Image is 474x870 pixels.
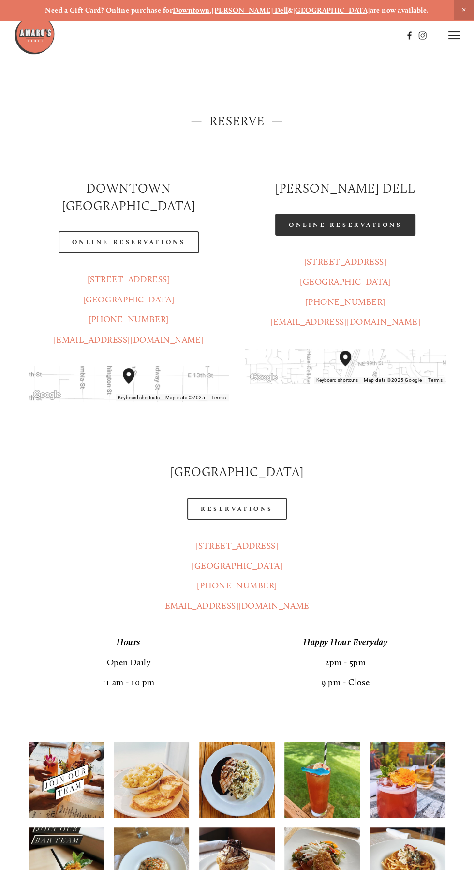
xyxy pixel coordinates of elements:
[199,737,275,822] img: Cozy up downtown with this Parmesan risotto with roasted vegetables, grilled chicken and raspberr...
[118,394,160,401] button: Keyboard shortcuts
[89,314,169,325] a: [PHONE_NUMBER]
[270,316,420,327] a: [EMAIL_ADDRESS][DOMAIN_NAME]
[284,733,360,827] img: Just tapped in Hazel Dell: Shark Bait! 🌺 a tropical vodka cocktail made with guava, mango tea, an...
[336,347,367,386] div: Amaro's Table 816 Northeast 98th Circle Vancouver, WA, 98665, United States
[303,637,387,647] em: Happy Hour Everyday
[288,6,293,15] strong: &
[210,6,212,15] strong: ,
[117,637,141,647] em: Hours
[31,389,63,401] img: Google
[114,733,189,827] img: We&rsquo;re open until 10 pm today, with happy hours from 2-5 and 9-close. Let us take care of th...
[173,6,210,15] a: Downtown
[187,498,287,520] a: Reservations
[14,14,55,55] img: Amaro's Table
[59,231,199,253] a: Online Reservations
[31,389,63,401] a: Open this area in Google Maps (opens a new window)
[197,580,277,591] a: [PHONE_NUMBER]
[245,632,445,692] p: 2pm - 5pm 9 pm - Close
[364,377,422,383] span: Map data ©2025 Google
[83,294,174,305] a: [GEOGRAPHIC_DATA]
[300,276,391,287] a: [GEOGRAPHIC_DATA]
[29,113,445,130] h2: — Reserve —
[370,733,445,827] img: What a gorgeous day! Thanks for joining us on our patio and soaking up the sun 🧡
[248,371,280,384] img: Google
[165,395,206,400] span: Map data ©2025
[162,600,312,611] a: [EMAIL_ADDRESS][DOMAIN_NAME]
[192,540,282,571] a: [STREET_ADDRESS][GEOGRAPHIC_DATA]
[29,632,229,692] p: Open Daily 11 am - 10 pm
[119,364,150,403] div: Amaro's Table 1220 Main Street vancouver, United States
[212,6,288,15] a: [PERSON_NAME] Dell
[88,274,170,285] a: [STREET_ADDRESS]
[29,733,104,827] img: Currently hiring all front of house positions! We are looking for servers, bartenders and hosts f...
[245,180,445,197] h2: [PERSON_NAME] DELL
[370,6,429,15] strong: are now available.
[54,334,204,345] a: [EMAIL_ADDRESS][DOMAIN_NAME]
[211,395,226,400] a: Terms
[29,464,445,481] h2: [GEOGRAPHIC_DATA]
[248,371,280,384] a: Open this area in Google Maps (opens a new window)
[304,256,387,267] a: [STREET_ADDRESS]
[316,377,358,384] button: Keyboard shortcuts
[275,214,415,236] a: Online Reservations
[45,6,173,15] strong: Need a Gift Card? Online purchase for
[305,297,385,307] a: [PHONE_NUMBER]
[428,377,443,383] a: Terms
[293,6,370,15] a: [GEOGRAPHIC_DATA]
[29,180,229,215] h2: Downtown [GEOGRAPHIC_DATA]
